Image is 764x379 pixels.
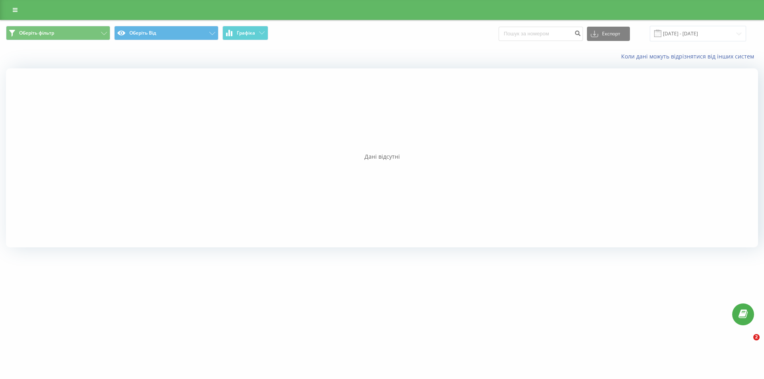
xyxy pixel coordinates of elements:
iframe: Живий чат у інтеркомі [737,334,756,353]
font: Оберіть Від [129,29,156,36]
font: Графіка [237,29,255,36]
button: Оберіть фільтр [6,26,110,40]
button: Графіка [222,26,268,40]
button: Оберіть Від [114,26,218,40]
font: 2 [755,334,758,340]
font: Оберіть фільтр [19,29,54,36]
font: Коли дані можуть відрізнятися від інших систем [621,52,754,60]
button: Експорт [587,27,630,41]
input: Пошук за номером [499,27,583,41]
font: Дані відсутні [364,153,400,160]
a: Коли дані можуть відрізнятися від інших систем [621,52,758,60]
font: Експорт [602,30,620,37]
